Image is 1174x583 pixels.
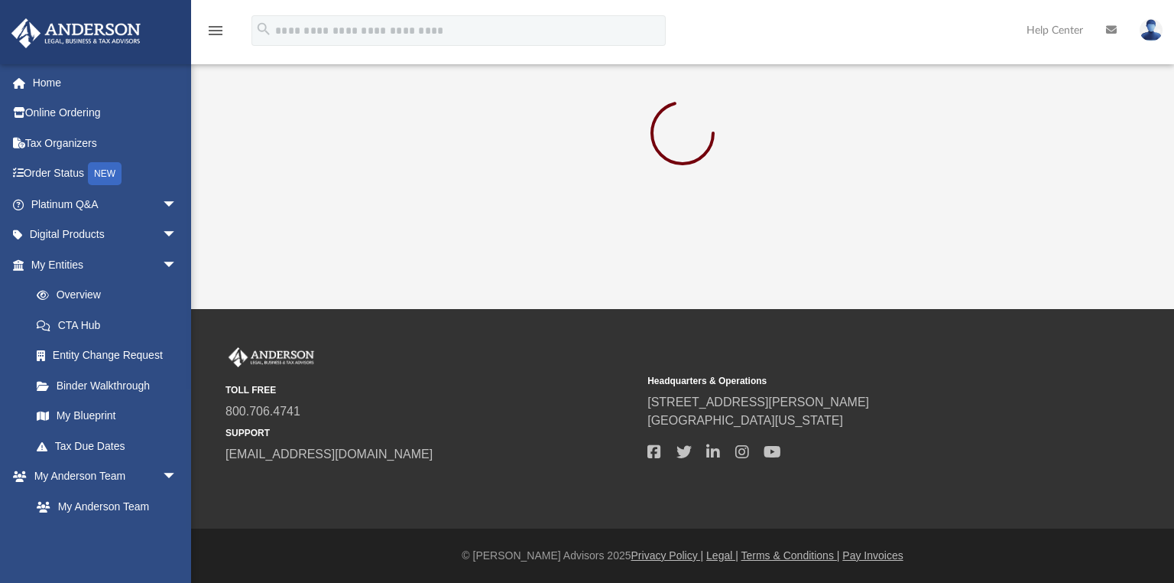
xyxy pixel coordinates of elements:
[842,549,903,562] a: Pay Invoices
[11,249,200,280] a: My Entitiesarrow_drop_down
[11,158,200,190] a: Order StatusNEW
[21,491,185,522] a: My Anderson Team
[162,461,193,493] span: arrow_drop_down
[631,549,704,562] a: Privacy Policy |
[11,189,200,220] a: Platinum Q&Aarrow_drop_down
[225,347,317,367] img: Anderson Advisors Platinum Portal
[11,67,200,98] a: Home
[225,383,637,397] small: TOLL FREE
[21,401,193,432] a: My Blueprint
[11,220,200,250] a: Digital Productsarrow_drop_down
[647,374,1059,388] small: Headquarters & Operations
[225,405,300,418] a: 800.706.4741
[191,548,1174,564] div: © [PERSON_NAME] Advisors 2025
[11,98,200,129] a: Online Ordering
[1140,19,1163,41] img: User Pic
[162,189,193,220] span: arrow_drop_down
[21,340,200,371] a: Entity Change Request
[21,280,200,311] a: Overview
[706,549,738,562] a: Legal |
[21,310,200,340] a: CTA Hub
[255,21,272,37] i: search
[741,549,840,562] a: Terms & Conditions |
[11,461,193,492] a: My Anderson Teamarrow_drop_down
[206,21,225,40] i: menu
[21,522,193,552] a: Anderson System
[206,29,225,40] a: menu
[88,162,122,185] div: NEW
[647,396,869,409] a: [STREET_ADDRESS][PERSON_NAME]
[162,220,193,251] span: arrow_drop_down
[162,249,193,281] span: arrow_drop_down
[21,370,200,401] a: Binder Walkthrough
[225,448,433,461] a: [EMAIL_ADDRESS][DOMAIN_NAME]
[21,431,200,461] a: Tax Due Dates
[7,18,145,48] img: Anderson Advisors Platinum Portal
[11,128,200,158] a: Tax Organizers
[647,414,843,427] a: [GEOGRAPHIC_DATA][US_STATE]
[225,426,637,440] small: SUPPORT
